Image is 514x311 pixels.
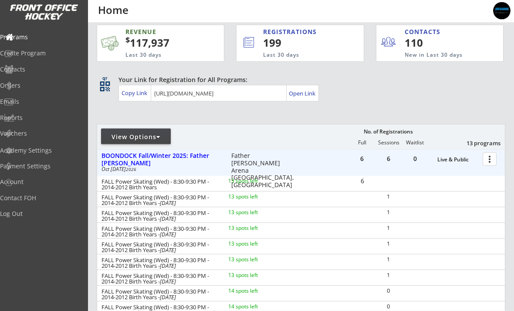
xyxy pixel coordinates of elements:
[101,226,216,238] div: FALL Power Skating (Wed) - 8:30-9:30 PM - 2014-2012 Birth Years -
[101,273,216,285] div: FALL Power Skating (Wed) - 8:30-9:30 PM - 2014-2012 Birth Years -
[101,258,216,269] div: FALL Power Skating (Wed) - 8:30-9:30 PM - 2014-2012 Birth Years -
[228,242,282,247] div: 13 spots left
[375,194,401,200] div: 1
[228,273,282,278] div: 13 spots left
[289,90,316,97] div: Open Link
[402,140,428,146] div: Waitlist
[228,195,282,200] div: 13 spots left
[122,89,149,97] div: Copy Link
[289,87,316,99] a: Open Link
[361,129,415,135] div: No. of Registrations
[263,35,334,50] div: 199
[228,289,282,294] div: 14 spots left
[160,278,176,286] em: [DATE]
[160,231,176,239] em: [DATE]
[375,226,401,231] div: 1
[231,153,298,189] div: Father [PERSON_NAME] Arena [GEOGRAPHIC_DATA], [GEOGRAPHIC_DATA]
[228,257,282,263] div: 13 spots left
[228,304,282,310] div: 14 spots left
[405,51,463,59] div: New in Last 30 days
[455,139,500,147] div: 13 programs
[405,35,458,50] div: 110
[101,153,222,167] div: BOONDOCK Fall/Winter 2025: Father [PERSON_NAME]
[101,167,220,172] div: Oct [DATE]
[160,294,176,301] em: [DATE]
[375,288,401,294] div: 0
[126,167,136,173] em: 2026
[228,210,282,215] div: 13 spots left
[349,140,375,146] div: Full
[160,246,176,254] em: [DATE]
[349,156,375,162] div: 6
[160,262,176,270] em: [DATE]
[263,27,328,36] div: REGISTRATIONS
[125,34,130,45] sup: $
[375,257,401,263] div: 1
[101,289,216,301] div: FALL Power Skating (Wed) - 8:30-9:30 PM - 2014-2012 Birth Years -
[101,195,216,206] div: FALL Power Skating (Wed) - 8:30-9:30 PM - 2014-2012 Birth Years -
[375,241,401,247] div: 1
[228,179,282,184] div: 13 spots left
[160,215,176,223] em: [DATE]
[101,179,216,191] div: FALL Power Skating (Wed) - 8:30-9:30 PM - 2014-2012 Birth Years
[437,157,478,163] div: Live & Public
[375,156,402,162] div: 6
[99,75,110,81] div: qr
[483,153,497,166] button: more_vert
[402,156,428,162] div: 0
[98,80,112,93] button: qr_code
[349,178,375,185] div: 6
[118,75,478,84] div: Your Link for Registration for All Programs:
[101,133,171,141] div: View Options
[263,51,328,59] div: Last 30 days
[101,211,216,222] div: FALL Power Skating (Wed) - 8:30-9:30 PM - 2014-2012 Birth Years -
[125,27,188,36] div: REVENUE
[160,199,176,207] em: [DATE]
[125,35,196,50] div: 117,937
[375,140,402,146] div: Sessions
[375,273,401,278] div: 1
[101,242,216,253] div: FALL Power Skating (Wed) - 8:30-9:30 PM - 2014-2012 Birth Years -
[375,210,401,215] div: 1
[405,27,444,36] div: CONTACTS
[125,51,188,59] div: Last 30 days
[228,226,282,231] div: 13 spots left
[375,304,401,310] div: 0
